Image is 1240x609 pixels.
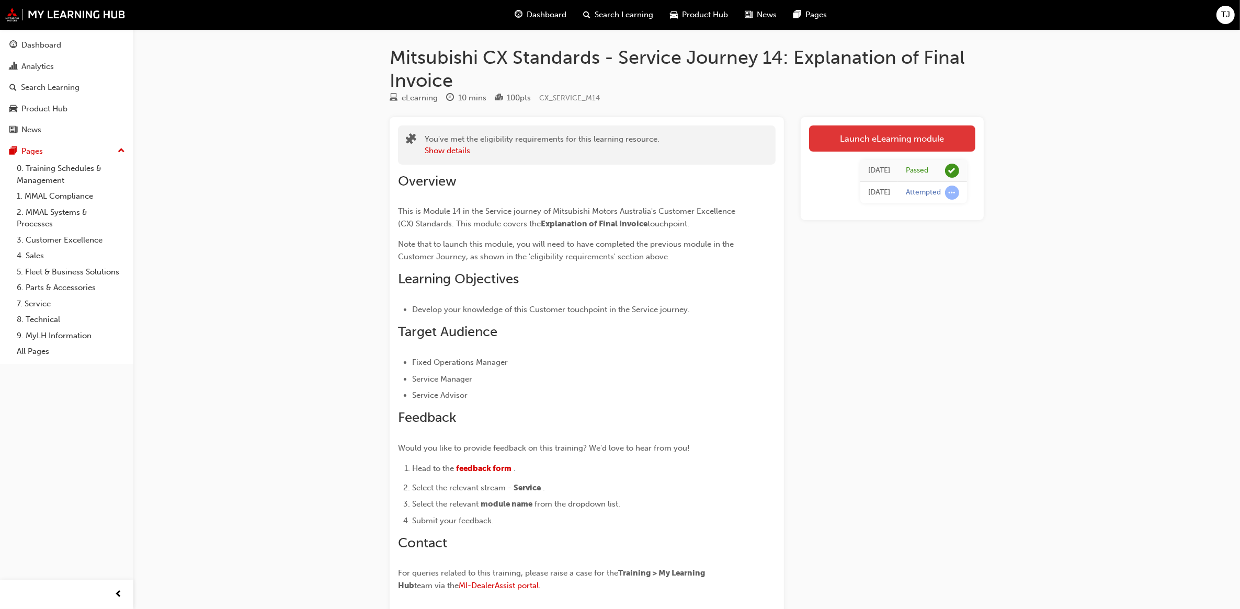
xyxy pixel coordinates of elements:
span: . [543,483,545,492]
a: Product Hub [4,99,129,119]
span: up-icon [118,144,125,158]
button: Pages [4,142,129,161]
div: Type [390,91,438,105]
a: Dashboard [4,36,129,55]
a: All Pages [13,343,129,360]
div: You've met the eligibility requirements for this learning resource. [425,133,659,157]
span: search-icon [584,8,591,21]
span: Target Audience [398,324,497,340]
span: learningRecordVerb_ATTEMPT-icon [945,186,959,200]
span: Overview [398,173,457,189]
span: clock-icon [446,94,454,103]
a: pages-iconPages [786,4,836,26]
a: search-iconSearch Learning [575,4,662,26]
div: 100 pts [507,92,531,104]
span: Learning resource code [539,94,600,102]
a: 8. Technical [13,312,129,328]
span: Product Hub [682,9,729,21]
a: Analytics [4,57,129,76]
a: MI-DealerAssist portal [459,581,539,590]
span: Search Learning [595,9,654,21]
div: Dashboard [21,39,61,51]
span: prev-icon [115,588,123,601]
a: 2. MMAL Systems & Processes [13,204,129,232]
span: Service Advisor [412,390,468,400]
span: puzzle-icon [406,134,416,146]
div: Duration [446,91,486,105]
div: Points [495,91,531,105]
span: Submit your feedback. [412,516,494,525]
span: Develop your knowledge of this Customer touchpoint in the Service journey. [412,305,690,314]
button: DashboardAnalyticsSearch LearningProduct HubNews [4,33,129,142]
div: Analytics [21,61,54,73]
span: Service Manager [412,374,472,384]
a: news-iconNews [737,4,786,26]
span: Select the relevant stream - [412,483,511,492]
a: 0. Training Schedules & Management [13,160,129,188]
div: Product Hub [21,103,67,115]
div: Pages [21,145,43,157]
a: 5. Fleet & Business Solutions [13,264,129,280]
a: car-iconProduct Hub [662,4,737,26]
span: Learning Objectives [398,271,519,287]
a: 7. Service [13,296,129,312]
span: Dashboard [527,9,567,21]
span: from the dropdown list. [534,499,620,509]
span: team via the [414,581,459,590]
span: News [757,9,777,21]
span: car-icon [670,8,678,21]
span: Explanation of Final Invoice [541,219,647,228]
span: guage-icon [9,41,17,50]
span: pages-icon [794,8,802,21]
span: pages-icon [9,147,17,156]
div: Search Learning [21,82,79,94]
span: learningResourceType_ELEARNING-icon [390,94,397,103]
span: news-icon [745,8,753,21]
a: 9. MyLH Information [13,328,129,344]
span: car-icon [9,105,17,114]
span: learningRecordVerb_PASS-icon [945,164,959,178]
a: 3. Customer Excellence [13,232,129,248]
span: guage-icon [515,8,523,21]
button: Show details [425,145,470,157]
div: Mon May 29 2023 09:42:13 GMT+1000 (Australian Eastern Standard Time) [868,187,890,199]
span: . [514,464,516,473]
img: mmal [5,8,126,21]
a: 1. MMAL Compliance [13,188,129,204]
span: module name [481,499,532,509]
span: This is Module 14 in the Service journey of Mitsubishi Motors Australia's Customer Excellence (CX... [398,206,737,228]
a: 6. Parts & Accessories [13,280,129,296]
span: . [539,581,541,590]
div: News [21,124,41,136]
span: Feedback [398,409,456,426]
div: Passed [906,166,928,176]
span: For queries related to this training, please raise a case for the [398,568,618,578]
h1: Mitsubishi CX Standards - Service Journey 14: Explanation of Final Invoice [390,46,984,91]
span: Head to the [412,464,454,473]
div: eLearning [402,92,438,104]
a: guage-iconDashboard [507,4,575,26]
a: 4. Sales [13,248,129,264]
span: podium-icon [495,94,503,103]
span: Fixed Operations Manager [412,358,508,367]
span: Service [514,483,541,492]
span: touchpoint. [647,219,689,228]
a: feedback form [456,464,511,473]
div: Attempted [906,188,941,198]
span: Would you like to provide feedback on this training? We'd love to hear from you! [398,443,690,453]
span: Contact [398,535,447,551]
a: News [4,120,129,140]
span: news-icon [9,125,17,135]
a: Launch eLearning module [809,125,975,152]
span: Note that to launch this module, you will need to have completed the previous module in the Custo... [398,239,736,261]
span: TJ [1221,9,1230,21]
div: 10 mins [458,92,486,104]
span: chart-icon [9,62,17,72]
span: Select the relevant [412,499,479,509]
span: search-icon [9,83,17,93]
button: TJ [1216,6,1235,24]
